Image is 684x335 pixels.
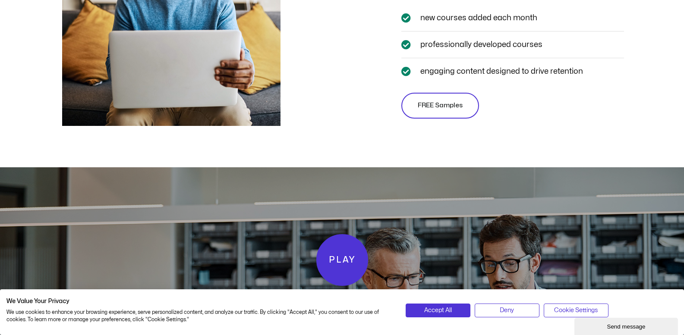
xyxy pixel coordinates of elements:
a: Play [316,234,368,286]
span: Cookie Settings [554,306,598,315]
span: new courses added each month [418,12,537,24]
span: Deny [500,306,514,315]
button: Deny all cookies [475,304,539,317]
button: Adjust cookie preferences [544,304,608,317]
h2: We Value Your Privacy [6,297,393,305]
a: FREE Samples [401,93,479,119]
span: engaging content designed to drive retention [418,66,583,77]
span: FREE Samples [418,100,463,111]
button: Accept all cookies [406,304,470,317]
iframe: chat widget [574,316,680,335]
span: Play [328,253,356,267]
p: We use cookies to enhance your browsing experience, serve personalized content, and analyze our t... [6,309,393,323]
span: professionally developed courses [418,39,542,50]
span: Accept All [424,306,452,315]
